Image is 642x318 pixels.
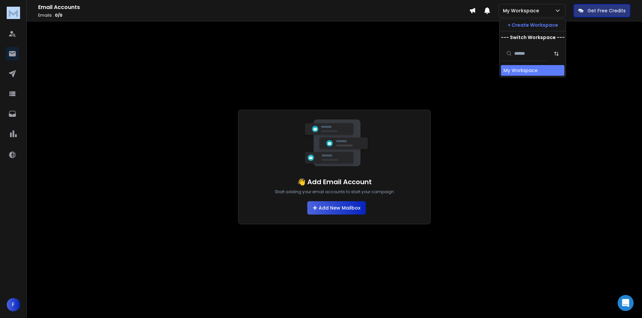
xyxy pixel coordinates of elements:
h1: Email Accounts [38,3,469,11]
img: logo [7,7,20,19]
p: --- Switch Workspace --- [501,34,565,41]
p: Get Free Credits [587,7,626,14]
div: My Workspace [504,67,538,74]
button: Sort by Sort A-Z [550,47,563,60]
h1: 👋 Add Email Account [297,177,372,187]
p: + Create Workspace [508,22,558,28]
button: F [7,298,20,311]
button: + Create Workspace [500,19,566,31]
p: Start adding your email accounts to start your campaign [275,189,394,195]
p: My Workspace [503,7,542,14]
button: Add New Mailbox [307,201,366,215]
span: 0 / 0 [55,12,63,18]
div: Open Intercom Messenger [618,295,634,311]
button: Get Free Credits [573,4,630,17]
p: Emails : [38,13,469,18]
